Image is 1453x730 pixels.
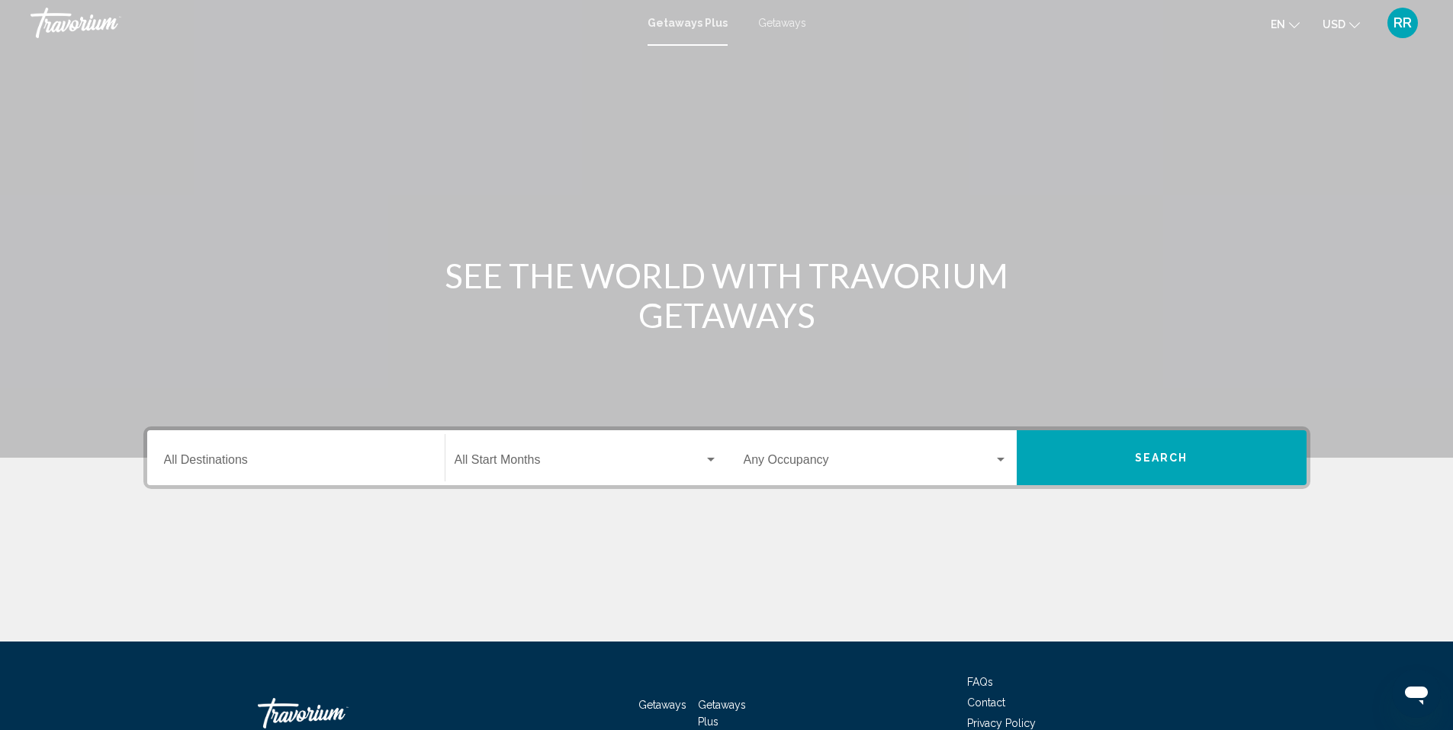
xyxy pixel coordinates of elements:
[967,676,993,688] a: FAQs
[967,696,1005,709] a: Contact
[1271,18,1285,31] span: en
[147,430,1307,485] div: Search widget
[758,17,806,29] a: Getaways
[1017,430,1307,485] button: Search
[967,717,1036,729] a: Privacy Policy
[31,8,632,38] a: Travorium
[441,256,1013,335] h1: SEE THE WORLD WITH TRAVORIUM GETAWAYS
[1135,452,1188,465] span: Search
[1323,18,1345,31] span: USD
[1323,13,1360,35] button: Change currency
[698,699,746,728] a: Getaways Plus
[1394,15,1412,31] span: RR
[638,699,686,711] a: Getaways
[1383,7,1422,39] button: User Menu
[648,17,728,29] a: Getaways Plus
[1271,13,1300,35] button: Change language
[1392,669,1441,718] iframe: Button to launch messaging window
